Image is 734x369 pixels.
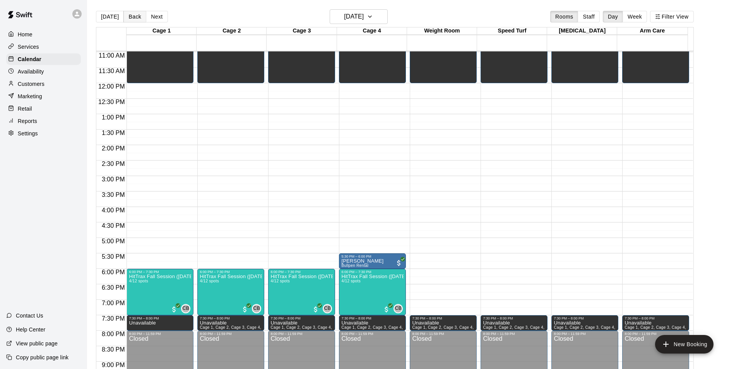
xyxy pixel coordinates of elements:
span: Corey Betz [255,304,261,313]
div: 10:00 AM – 12:00 PM: Unavailable [551,21,618,83]
p: View public page [16,340,58,347]
span: 3:00 PM [100,176,127,183]
div: 6:00 PM – 7:30 PM [200,270,262,274]
div: 7:30 PM – 8:00 PM: Unavailable [410,315,477,331]
span: Corey Betz [184,304,190,313]
div: 8:00 PM – 11:59 PM [412,332,474,336]
div: 7:30 PM – 8:00 PM: Unavailable [197,315,264,331]
span: 11:30 AM [97,68,127,74]
div: 8:00 PM – 11:59 PM [341,332,404,336]
span: 8:00 PM [100,331,127,337]
div: 10:00 AM – 12:00 PM: Unavailable [622,21,689,83]
a: Marketing [6,91,81,102]
div: 10:00 AM – 12:00 PM: Unavailable [339,21,406,83]
span: Corey Betz [326,304,332,313]
span: Cage 1, Cage 2, Cage 3, Cage 4, Weight Room, Speed Turf, Arm Care, [MEDICAL_DATA] [341,325,506,330]
span: 1:30 PM [100,130,127,136]
span: 1:00 PM [100,114,127,121]
div: 6:00 PM – 7:30 PM: HitTrax Fall Session (October 17th) [339,269,406,315]
span: All customers have paid [241,306,249,313]
div: Corey Betz [394,304,403,313]
span: All customers have paid [312,306,320,313]
div: 7:30 PM – 8:00 PM: Unavailable [551,315,618,331]
a: Home [6,29,81,40]
div: 7:30 PM – 8:00 PM: Unavailable [339,315,406,331]
span: 8:30 PM [100,346,127,353]
div: 8:00 PM – 11:59 PM [483,332,545,336]
a: Services [6,41,81,53]
a: Retail [6,103,81,114]
span: 9:00 PM [100,362,127,368]
div: 7:30 PM – 8:00 PM [412,316,474,320]
button: Next [146,11,168,22]
a: Calendar [6,53,81,65]
span: 7:30 PM [100,315,127,322]
div: 6:00 PM – 7:30 PM: HitTrax Fall Session (October 17th) [268,269,335,315]
div: 6:00 PM – 7:30 PM [270,270,333,274]
p: Home [18,31,33,38]
div: 10:00 AM – 12:00 PM: Unavailable [481,21,548,83]
p: Services [18,43,39,51]
div: 5:30 PM – 6:00 PM [341,255,404,258]
span: CB [324,305,331,313]
p: Availability [18,68,44,75]
div: 7:30 PM – 8:00 PM [200,316,262,320]
a: Availability [6,66,81,77]
span: Cage 1, Cage 2, Cage 3, Cage 4, Weight Room, Speed Turf, Arm Care, [MEDICAL_DATA] [270,325,436,330]
div: 8:00 PM – 11:59 PM [129,332,191,336]
div: Corey Betz [252,304,261,313]
p: Copy public page link [16,354,68,361]
span: 4/12 spots filled [200,279,219,283]
div: 10:00 AM – 12:00 PM: Unavailable [268,21,335,83]
div: 6:00 PM – 7:30 PM [129,270,191,274]
span: Corey Betz [397,304,403,313]
span: 2:30 PM [100,161,127,167]
button: Rooms [550,11,578,22]
span: Cage 1, Cage 2, Cage 3, Cage 4, Weight Room, Speed Turf, Arm Care, [MEDICAL_DATA] [200,325,365,330]
div: 10:00 AM – 12:00 PM: Unavailable [127,21,193,83]
p: Retail [18,105,32,113]
div: 7:30 PM – 8:00 PM: Unavailable [622,315,689,331]
p: Customers [18,80,44,88]
span: All customers have paid [383,306,390,313]
a: Customers [6,78,81,90]
span: Cage 1, Cage 2, Cage 3, Cage 4, Weight Room, Speed Turf, Arm Care, [MEDICAL_DATA] [483,325,648,330]
div: 7:30 PM – 8:00 PM [554,316,616,320]
div: Corey Betz [181,304,190,313]
span: CB [253,305,260,313]
p: Settings [18,130,38,137]
div: Cage 4 [337,27,407,35]
div: 8:00 PM – 11:59 PM [270,332,333,336]
button: add [655,335,713,354]
span: 7:00 PM [100,300,127,306]
span: 5:30 PM [100,253,127,260]
h6: [DATE] [344,11,364,22]
span: 4:00 PM [100,207,127,214]
div: 6:00 PM – 7:30 PM [341,270,404,274]
a: Reports [6,115,81,127]
div: 8:00 PM – 11:59 PM [624,332,687,336]
div: Cage 3 [267,27,337,35]
span: 3:30 PM [100,191,127,198]
span: CB [395,305,402,313]
div: 8:00 PM – 11:59 PM [554,332,616,336]
button: Staff [578,11,600,22]
button: Filter View [650,11,693,22]
div: 7:30 PM – 8:00 PM [341,316,404,320]
div: 7:30 PM – 8:00 PM [270,316,333,320]
button: [DATE] [96,11,124,22]
div: 7:30 PM – 8:00 PM: Unavailable [268,315,335,331]
span: 11:00 AM [97,52,127,59]
div: 7:30 PM – 8:00 PM [129,316,191,320]
p: Calendar [18,55,41,63]
div: 6:00 PM – 7:30 PM: HitTrax Fall Session (October 17th) [127,269,193,315]
p: Contact Us [16,312,43,319]
div: Arm Care [617,27,687,35]
div: 7:30 PM – 8:00 PM: Unavailable [127,315,193,331]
